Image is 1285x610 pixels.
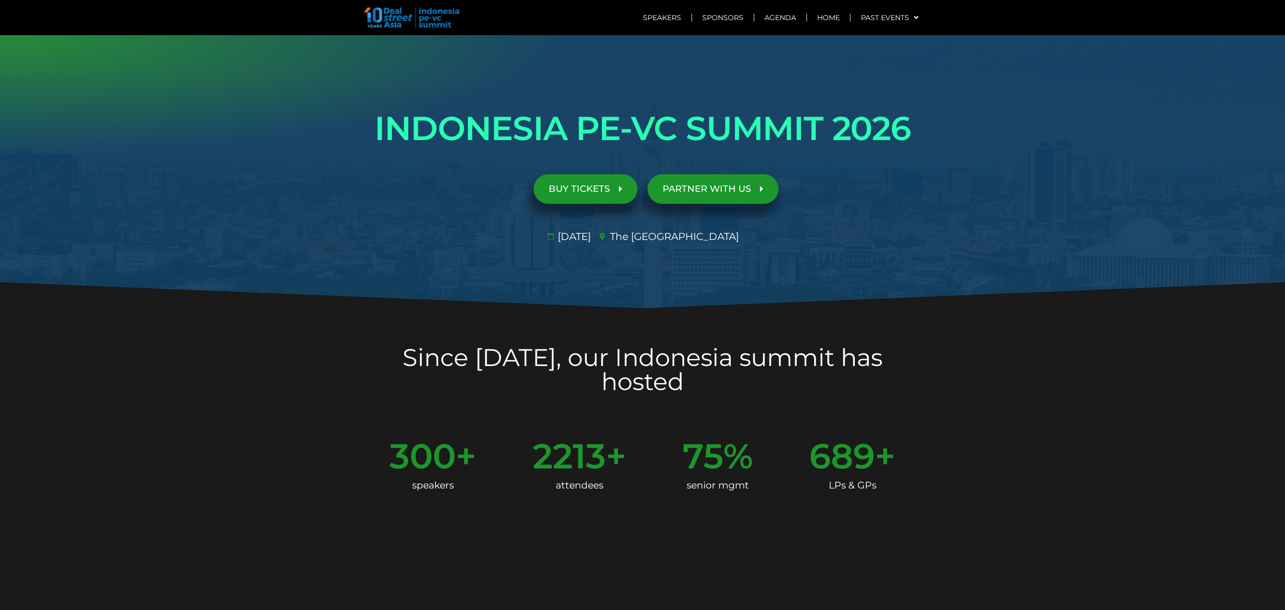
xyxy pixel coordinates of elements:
a: BUY TICKETS [534,174,637,204]
span: 75 [683,439,723,473]
span: The [GEOGRAPHIC_DATA]​ [607,229,739,244]
h1: INDONESIA PE-VC SUMMIT 2026 [361,100,924,157]
span: + [456,439,476,473]
a: Home [807,6,850,29]
span: + [606,439,626,473]
a: Speakers [633,6,691,29]
div: speakers [390,473,476,498]
span: 300 [390,439,456,473]
span: PARTNER WITH US [663,184,751,194]
div: attendees [533,473,626,498]
span: BUY TICKETS [549,184,610,194]
a: Agenda [754,6,806,29]
span: + [875,439,895,473]
a: Sponsors [692,6,753,29]
div: senior mgmt [683,473,753,498]
span: 689 [809,439,875,473]
a: Past Events [851,6,929,29]
span: [DATE]​ [555,229,591,244]
span: 2213 [533,439,606,473]
span: % [723,439,753,473]
h2: Since [DATE], our Indonesia summit has hosted [361,345,924,394]
a: PARTNER WITH US [648,174,779,204]
div: LPs & GPs [809,473,895,498]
